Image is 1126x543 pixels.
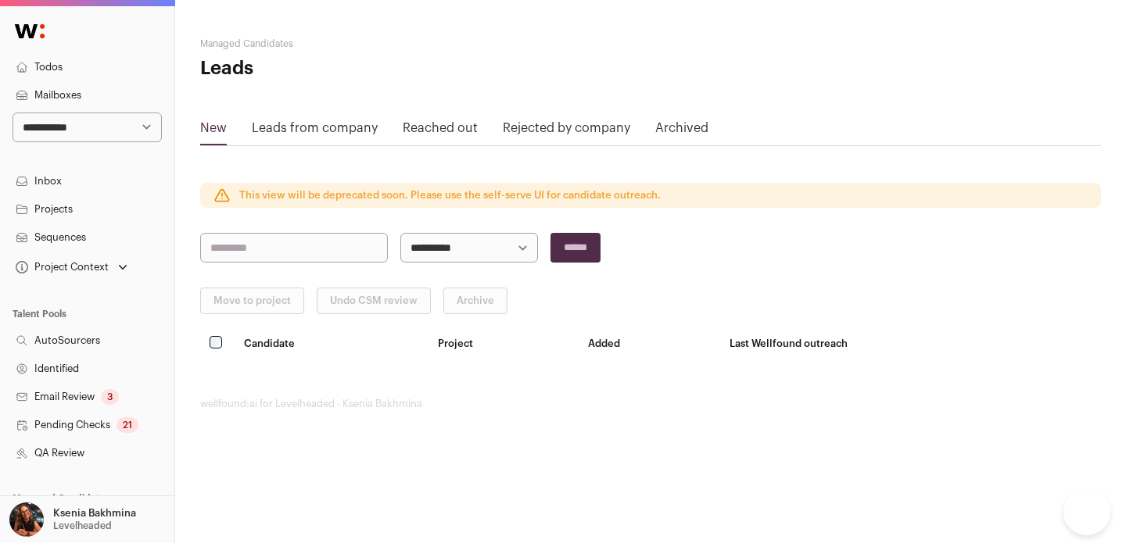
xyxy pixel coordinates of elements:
[101,389,119,405] div: 3
[200,56,500,81] h1: Leads
[200,38,500,50] h2: Managed Candidates
[579,327,720,360] th: Added
[13,256,131,278] button: Open dropdown
[6,16,53,47] img: Wellfound
[9,502,44,537] img: 13968079-medium_jpg
[200,398,1101,410] footer: wellfound:ai for Levelheaded - Ksenia Bakhmina
[252,119,378,144] a: Leads from company
[235,327,429,360] th: Candidate
[655,119,708,144] a: Archived
[117,417,138,433] div: 21
[53,507,136,520] p: Ksenia Bakhmina
[6,502,139,537] button: Open dropdown
[239,189,661,202] p: This view will be deprecated soon. Please use the self-serve UI for candidate outreach.
[13,261,109,273] div: Project Context
[1063,488,1110,535] iframe: Help Scout Beacon - Open
[403,119,478,144] a: Reached out
[53,520,112,532] p: Levelheaded
[200,119,227,144] a: New
[429,327,579,360] th: Project
[503,119,630,144] a: Rejected by company
[720,327,1101,360] th: Last Wellfound outreach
